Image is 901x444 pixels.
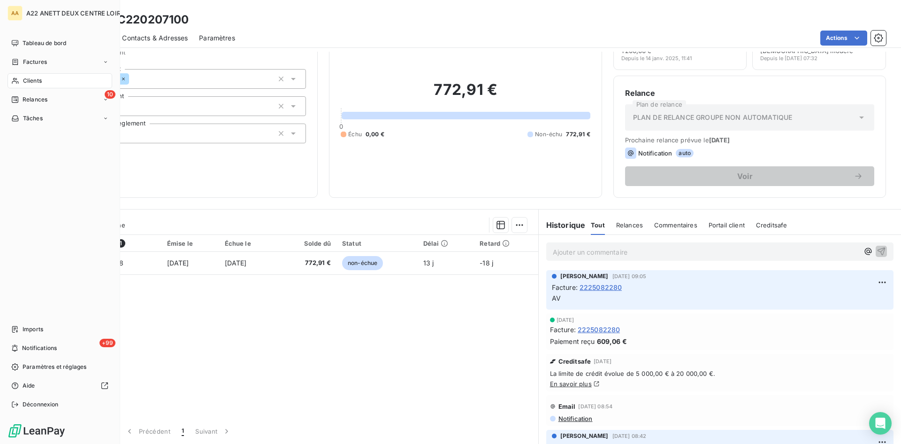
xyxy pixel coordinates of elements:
span: Tableau de bord [23,39,66,47]
div: Open Intercom Messenger [869,412,892,435]
span: +99 [99,339,115,347]
span: Clients [23,77,42,85]
span: La limite de crédit évolue de 5 000,00 € à 20 000,00 €. [550,370,890,377]
span: 13 j [423,259,434,267]
span: Facture : [552,282,578,292]
button: Actions [820,31,867,46]
span: Prochaine relance prévue le [625,136,874,144]
span: auto [676,149,694,157]
span: 2225082280 [580,282,622,292]
div: Solde dû [283,240,331,247]
span: 0,00 € [366,130,384,139]
span: [PERSON_NAME] [560,272,609,280]
span: 609,06 € [597,336,627,346]
h6: Relance [625,87,874,99]
button: Voir [625,166,874,186]
span: Relances [616,221,643,229]
span: Creditsafe [756,221,787,229]
span: [DATE] [557,317,574,323]
span: Creditsafe [558,358,591,365]
span: [PERSON_NAME] [560,432,609,440]
div: Émise le [167,240,214,247]
a: Aide [8,378,112,393]
span: -18 j [480,259,493,267]
button: 1 [176,421,190,441]
span: Non-échu [535,130,562,139]
span: [DATE] 08:42 [612,433,647,439]
span: [DATE] [594,358,611,364]
span: Paramètres [199,33,235,43]
span: Facture : [550,325,576,335]
div: Statut [342,240,412,247]
button: Précédent [119,421,176,441]
h3: ASR - C220207100 [83,11,189,28]
span: 772,91 € [283,258,331,268]
span: Tâches [23,114,43,123]
span: non-échue [342,256,383,270]
span: Notification [557,415,593,422]
span: Depuis le [DATE] 07:32 [760,55,817,61]
div: Échue le [225,240,272,247]
span: [DATE] 09:05 [612,273,647,279]
div: Délai [423,240,469,247]
span: [DATE] [709,136,730,144]
button: Suivant [190,421,237,441]
img: Logo LeanPay [8,423,66,438]
a: En savoir plus [550,380,592,388]
span: [DATE] 08:54 [578,404,612,409]
span: Factures [23,58,47,66]
span: Commentaires [654,221,697,229]
span: 2225082280 [578,325,620,335]
span: 772,91 € [566,130,590,139]
span: 1 [117,239,125,248]
span: Échu [348,130,362,139]
span: Déconnexion [23,400,59,409]
h2: 772,91 € [341,80,590,109]
span: Voir [636,172,854,180]
span: Paiement reçu [550,336,595,346]
span: 0 [339,123,343,130]
span: PLAN DE RELANCE GROUPE NON AUTOMATIQUE [633,113,793,122]
span: Email [558,403,576,410]
span: Propriétés Client [76,48,306,62]
span: Contacts & Adresses [122,33,188,43]
span: AV [552,294,561,302]
span: [DATE] [225,259,247,267]
span: A22 ANETT DEUX CENTRE LOIRE [26,9,124,17]
span: 10 [105,90,115,99]
span: Tout [591,221,605,229]
span: Relances [23,95,47,104]
input: Ajouter une valeur [129,75,137,83]
span: Portail client [709,221,745,229]
span: Notifications [22,344,57,352]
span: Aide [23,382,35,390]
div: AA [8,6,23,21]
span: Notification [638,149,672,157]
div: Retard [480,240,532,247]
span: [DATE] [167,259,189,267]
span: Imports [23,325,43,334]
span: 1 [182,427,184,436]
h6: Historique [539,219,586,231]
span: Paramètres et réglages [23,363,86,371]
